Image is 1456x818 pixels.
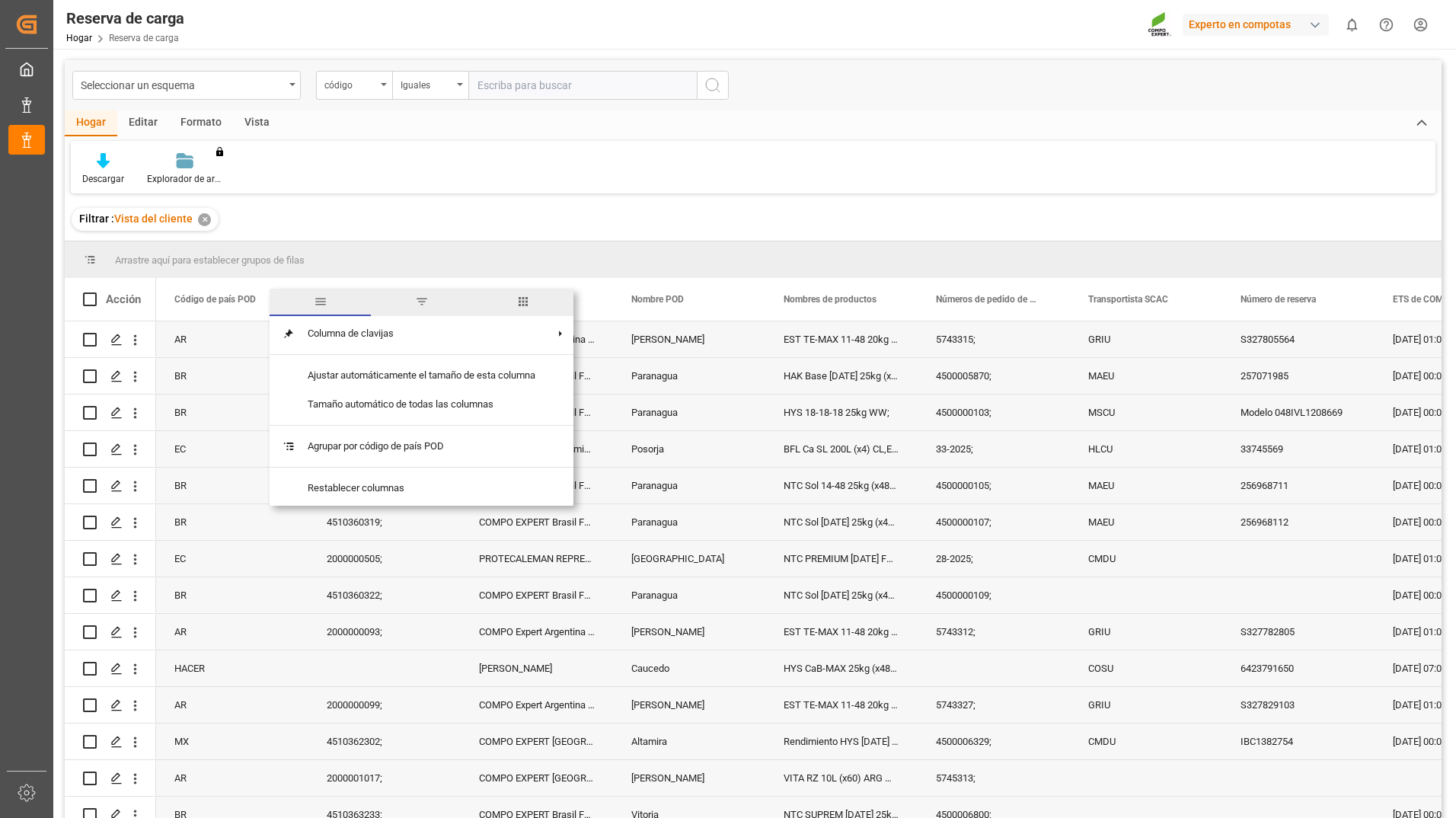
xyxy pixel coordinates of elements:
div: 4510362302; [308,724,461,759]
div: MSCU [1070,395,1222,430]
span: Nombres de productos [784,294,876,305]
div: [PERSON_NAME] [461,650,613,686]
div: Reserva de carga [66,7,184,30]
div: 4500000105; [918,468,1070,503]
button: Botón de búsqueda [697,71,729,100]
div: HYS 18-18-18 25kg WW; [765,395,918,430]
div: Presione ESPACIO para seleccionar esta fila. [65,541,156,577]
div: MAEU [1070,504,1222,540]
div: 256968711 [1222,468,1375,503]
div: 5743327; [918,687,1070,723]
div: Acción [106,292,141,306]
div: [PERSON_NAME] [613,614,765,650]
div: 33-2025; [918,431,1070,467]
div: Rendimiento HYS [DATE] (+4,5) 25kg (x48) MX; [765,724,918,759]
div: NTC Sol [DATE] 25kg (x48) INT MSE; [765,577,918,613]
span: Número de reserva [1240,294,1316,305]
div: Paranagua [613,468,765,503]
div: 257071985 [1222,358,1375,394]
div: 4500000107; [918,504,1070,540]
input: Escriba para buscar [468,71,697,100]
div: código [324,75,376,92]
span: Arrastre aquí para establecer grupos de filas [115,254,305,266]
div: Formato [169,110,233,136]
span: Ajustar automáticamente el tamaño de esta columna [295,361,548,390]
div: [PERSON_NAME] [613,687,765,723]
div: 4500006329; [918,724,1070,759]
div: [PERSON_NAME] [613,321,765,357]
div: EST TE-MAX 11-48 20kg (x45) ES, PT MTO; [765,687,918,723]
div: Descargar [82,172,124,186]
a: Hogar [66,33,92,43]
div: 2000000093; [308,614,461,650]
div: COMPO EXPERT Brasil Fert. Ltda [461,577,613,613]
div: GRIU [1070,614,1222,650]
div: Paranagua [613,395,765,430]
div: BR [156,468,308,503]
div: COMPO EXPERT [GEOGRAPHIC_DATA] SRL, Centro 3956 [461,760,613,796]
div: Paranagua [613,358,765,394]
span: Código de país POD [174,294,256,305]
div: 4500000103; [918,395,1070,430]
div: AR [156,321,308,357]
div: BR [156,358,308,394]
div: ✕ [198,213,211,226]
div: 4510360319; [308,504,461,540]
span: Tamaño automático de todas las columnas [295,390,548,419]
div: S327805564 [1222,321,1375,357]
div: 5743312; [918,614,1070,650]
button: mostrar 0 notificaciones nuevas [1335,8,1369,42]
div: Modelo 048IVL1208669 [1222,395,1375,430]
div: Paranagua [613,577,765,613]
div: GRIU [1070,687,1222,723]
div: NTC Sol [DATE] 25kg (x48) INT MSE; [765,504,918,540]
span: Transportista SCAC [1088,294,1168,305]
div: Presione ESPACIO para seleccionar esta fila. [65,614,156,650]
button: Experto en compotas [1183,10,1335,39]
div: BR [156,504,308,540]
div: 2000001017; [308,760,461,796]
span: Columna de clavijas [295,319,548,348]
span: Filtrar : [79,212,114,225]
div: NTC Sol 14-48 25kg (x48) DE,EN,ES WW; [765,468,918,503]
span: Agrupar por código de país POD [295,432,548,461]
div: COSU [1070,650,1222,686]
div: EST TE-MAX 11-48 20kg (x45) ES, PT MTO; [765,614,918,650]
button: Abrir menú [316,71,392,100]
div: Presione ESPACIO para seleccionar esta fila. [65,504,156,541]
span: Columnas [472,289,573,316]
div: EC [156,431,308,467]
div: HLCU [1070,431,1222,467]
button: Abrir menú [392,71,468,100]
div: Presione ESPACIO para seleccionar esta fila. [65,724,156,760]
div: PROTECALEMAN REPRESENTACIONES, Químicas PROTEC S.A. [461,541,613,577]
div: 256968112 [1222,504,1375,540]
div: HAK Base [DATE] 25kg (x48) BR; [765,358,918,394]
div: CMDU [1070,724,1222,759]
div: 6423791650 [1222,650,1375,686]
div: Presione ESPACIO para seleccionar esta fila. [65,395,156,431]
div: COMPO EXPERT [GEOGRAPHIC_DATA] [461,724,613,759]
div: Hogar [65,110,117,136]
div: HACER [156,650,308,686]
div: EST TE-MAX 11-48 20kg (x45) ES, PT MTO; [765,321,918,357]
span: Vista del cliente [114,212,193,225]
div: 5743315; [918,321,1070,357]
div: EC [156,541,308,577]
div: Posorja [613,431,765,467]
div: Vista [233,110,281,136]
div: MX [156,724,308,759]
div: Presione ESPACIO para seleccionar esta fila. [65,431,156,468]
div: IBC1382754 [1222,724,1375,759]
div: CMDU [1070,541,1222,577]
div: Editar [117,110,169,136]
div: Presione ESPACIO para seleccionar esta fila. [65,321,156,358]
div: Caucedo [613,650,765,686]
div: 2000000099; [308,687,461,723]
div: MAEU [1070,358,1222,394]
div: 2000000505; [308,541,461,577]
div: HYS CaB-MAX 25kg (x48) INT; [765,650,918,686]
span: filtro [371,289,472,316]
font: Experto en compotas [1189,17,1291,33]
span: Números de pedido de compra de cliente [936,294,1038,305]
